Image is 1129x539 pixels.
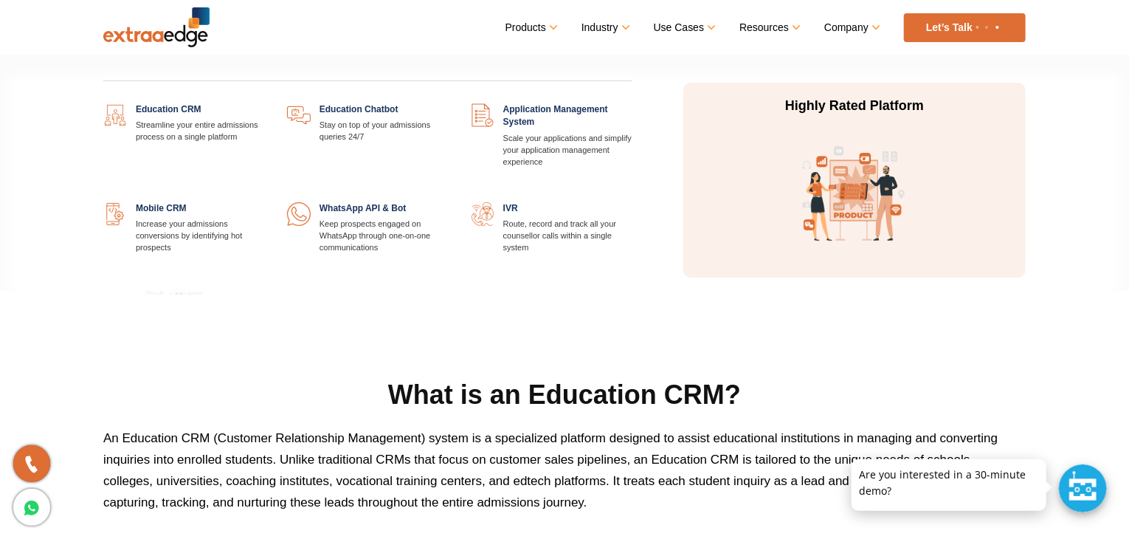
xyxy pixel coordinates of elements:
a: Resources [739,17,798,38]
p: An Education CRM (Customer Relationship Management) system is a specialized platform designed to ... [103,428,1026,513]
a: Products [505,17,556,38]
a: Industry [581,17,628,38]
a: Company [824,17,878,38]
p: Highly Rated Platform [716,97,993,115]
a: Let’s Talk [904,13,1026,42]
div: Chat [1059,464,1107,512]
a: Use Cases [654,17,714,38]
h2: What is an Education CRM? [103,377,1026,413]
